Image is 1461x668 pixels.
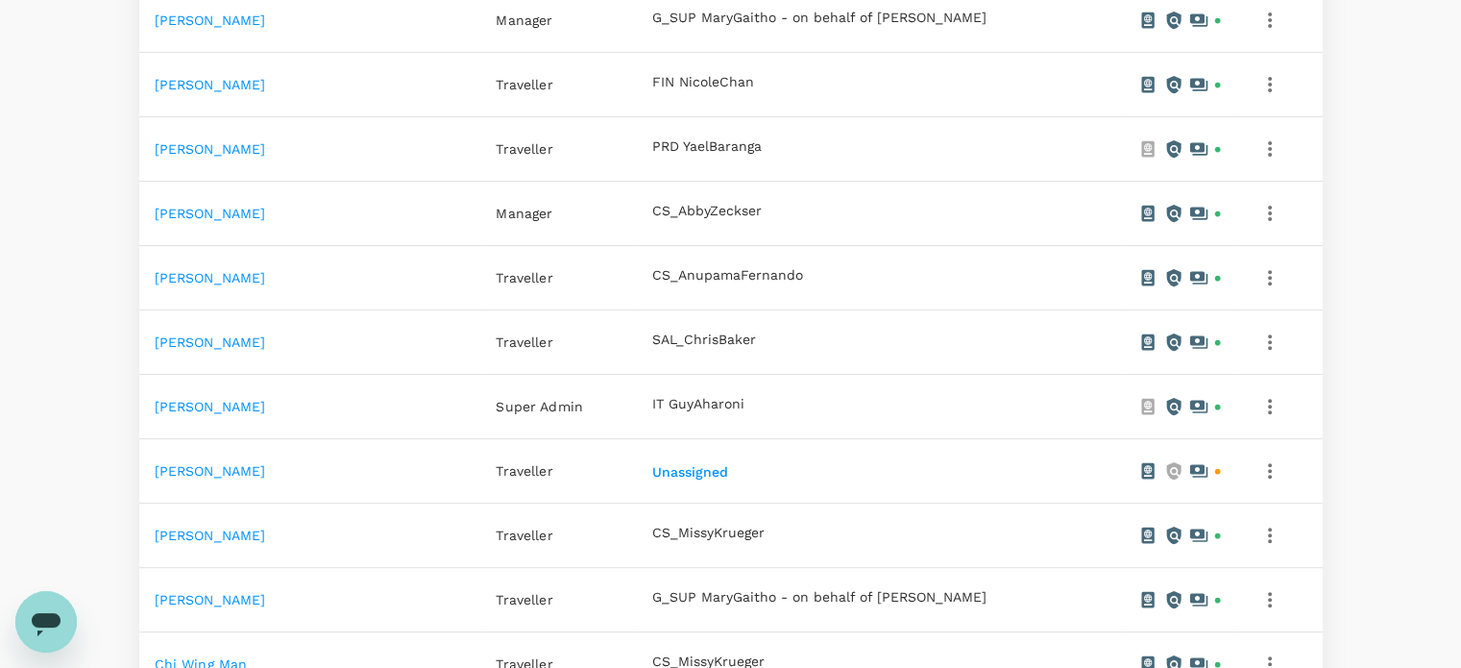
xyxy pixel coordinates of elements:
span: Traveller [496,334,552,350]
span: Super Admin [496,399,583,414]
button: G_SUP MaryGaitho - on behalf of [PERSON_NAME] [652,11,986,26]
span: Traveller [496,141,552,157]
a: [PERSON_NAME] [155,141,266,157]
button: PRD YaelBaranga [652,139,762,155]
span: Manager [496,206,552,221]
span: Manager [496,12,552,28]
span: Traveller [496,592,552,607]
a: [PERSON_NAME] [155,12,266,28]
span: Traveller [496,77,552,92]
button: CS_MissyKrueger [652,526,765,541]
a: [PERSON_NAME] [155,206,266,221]
a: [PERSON_NAME] [155,528,266,543]
button: CS_AnupamaFernando [652,268,803,284]
a: [PERSON_NAME] [155,334,266,350]
a: [PERSON_NAME] [155,270,266,285]
span: Traveller [496,270,552,285]
a: [PERSON_NAME] [155,463,266,479]
button: SAL_ChrisBaker [652,333,756,348]
button: IT GuyAharoni [652,397,744,412]
a: [PERSON_NAME] [155,77,266,92]
button: FIN NicoleChan [652,75,754,90]
span: Traveller [496,463,552,479]
iframe: Button to launch messaging window [15,591,77,653]
button: Unassigned [652,465,732,481]
button: G_SUP MaryGaitho - on behalf of [PERSON_NAME] [652,590,986,606]
a: [PERSON_NAME] [155,592,266,607]
span: Traveller [496,528,552,543]
a: [PERSON_NAME] [155,399,266,414]
button: CS_AbbyZeckser [652,204,762,219]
